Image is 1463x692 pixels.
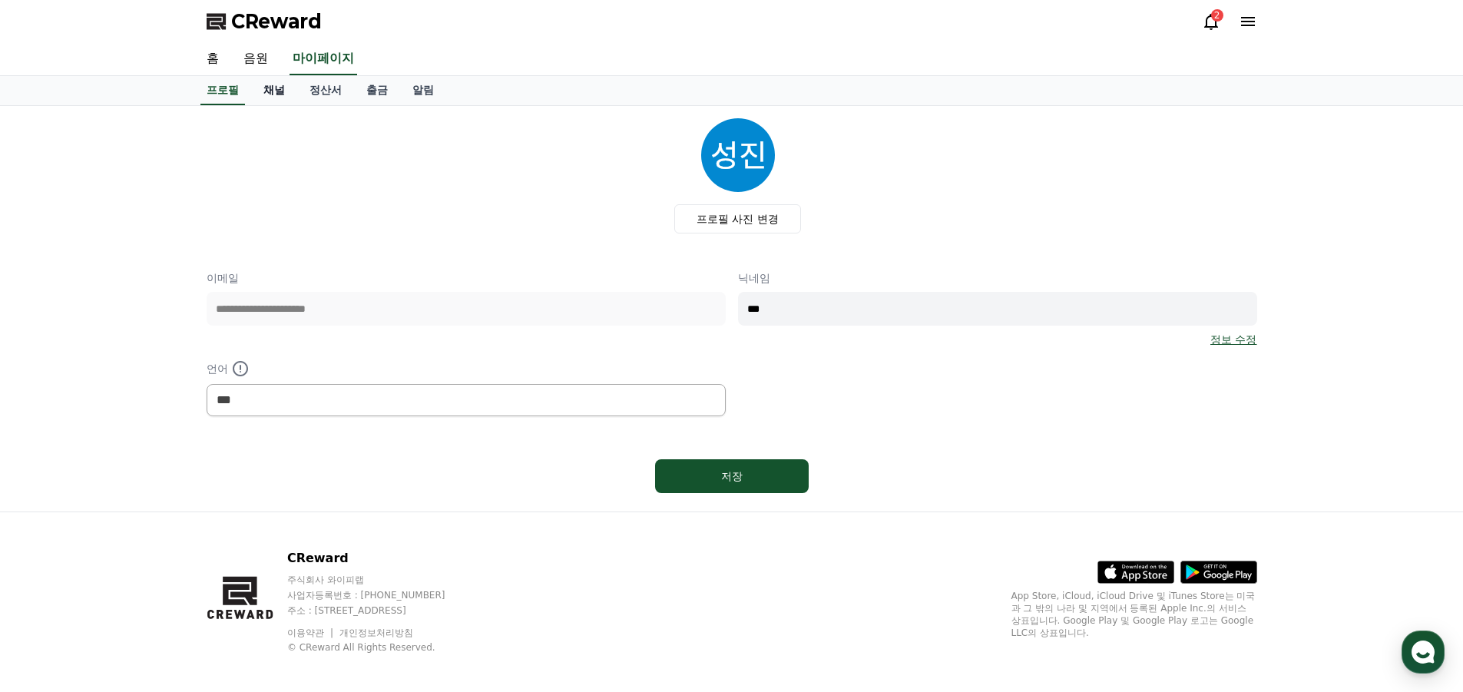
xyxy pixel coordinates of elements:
[1202,12,1220,31] a: 2
[287,604,475,617] p: 주소 : [STREET_ADDRESS]
[287,641,475,654] p: © CReward All Rights Reserved.
[101,487,198,525] a: 대화
[198,487,295,525] a: 설정
[297,76,354,105] a: 정산서
[339,627,413,638] a: 개인정보처리방침
[231,43,280,75] a: 음원
[5,487,101,525] a: 홈
[287,549,475,568] p: CReward
[251,76,297,105] a: 채널
[207,270,726,286] p: 이메일
[194,43,231,75] a: 홈
[738,270,1257,286] p: 닉네임
[1011,590,1257,639] p: App Store, iCloud, iCloud Drive 및 iTunes Store는 미국과 그 밖의 나라 및 지역에서 등록된 Apple Inc.의 서비스 상표입니다. Goo...
[674,204,801,233] label: 프로필 사진 변경
[400,76,446,105] a: 알림
[1211,9,1223,22] div: 2
[290,43,357,75] a: 마이페이지
[237,510,256,522] span: 설정
[200,76,245,105] a: 프로필
[287,627,336,638] a: 이용약관
[287,574,475,586] p: 주식회사 와이피랩
[655,459,809,493] button: 저장
[701,118,775,192] img: profile_image
[354,76,400,105] a: 출금
[48,510,58,522] span: 홈
[1210,332,1256,347] a: 정보 수정
[686,469,778,484] div: 저장
[141,511,159,523] span: 대화
[287,589,475,601] p: 사업자등록번호 : [PHONE_NUMBER]
[207,9,322,34] a: CReward
[207,359,726,378] p: 언어
[231,9,322,34] span: CReward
